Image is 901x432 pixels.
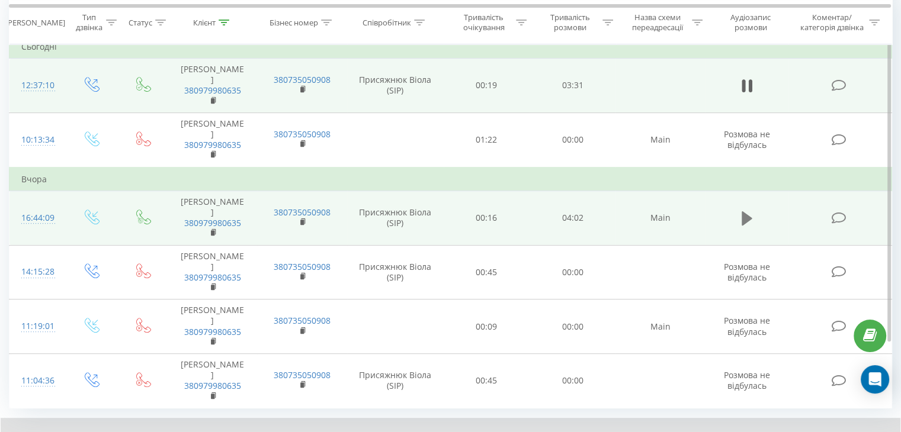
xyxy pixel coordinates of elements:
[444,354,530,408] td: 00:45
[444,59,530,113] td: 00:19
[21,260,53,283] div: 14:15:28
[274,207,331,218] a: 380735050908
[21,207,53,230] div: 16:44:09
[615,299,705,354] td: Main
[184,139,241,150] a: 380979980635
[21,369,53,392] div: 11:04:36
[530,354,615,408] td: 00:00
[274,261,331,272] a: 380735050908
[184,217,241,228] a: 380979980635
[75,12,102,33] div: Тип дзвінка
[797,12,866,33] div: Коментар/категорія дзвінка
[274,315,331,326] a: 380735050908
[724,261,770,283] span: Розмова не відбулась
[615,191,705,245] td: Main
[444,245,530,299] td: 00:45
[530,245,615,299] td: 00:00
[168,191,257,245] td: [PERSON_NAME]
[540,12,599,33] div: Тривалість розмови
[274,369,331,381] a: 380735050908
[716,12,785,33] div: Аудіозапис розмови
[347,59,444,113] td: Присяжнюк Віола (SIP)
[615,112,705,167] td: Main
[274,74,331,85] a: 380735050908
[861,365,889,394] div: Open Intercom Messenger
[193,17,216,27] div: Клієнт
[444,112,530,167] td: 01:22
[168,245,257,299] td: [PERSON_NAME]
[270,17,318,27] div: Бізнес номер
[363,17,411,27] div: Співробітник
[21,315,53,338] div: 11:19:01
[21,74,53,97] div: 12:37:10
[274,128,331,140] a: 380735050908
[454,12,514,33] div: Тривалість очікування
[184,380,241,391] a: 380979980635
[129,17,152,27] div: Статус
[184,272,241,283] a: 380979980635
[9,35,892,59] td: Сьогодні
[530,59,615,113] td: 03:31
[627,12,689,33] div: Назва схеми переадресації
[5,17,65,27] div: [PERSON_NAME]
[530,299,615,354] td: 00:00
[530,191,615,245] td: 04:02
[444,191,530,245] td: 00:16
[168,354,257,408] td: [PERSON_NAME]
[347,354,444,408] td: Присяжнюк Віола (SIP)
[168,299,257,354] td: [PERSON_NAME]
[724,128,770,150] span: Розмова не відбулась
[530,112,615,167] td: 00:00
[444,299,530,354] td: 00:09
[21,128,53,151] div: 10:13:34
[184,326,241,337] a: 380979980635
[347,245,444,299] td: Присяжнюк Віола (SIP)
[347,191,444,245] td: Присяжнюк Віола (SIP)
[9,167,892,191] td: Вчора
[168,112,257,167] td: [PERSON_NAME]
[724,315,770,337] span: Розмова не відбулась
[168,59,257,113] td: [PERSON_NAME]
[184,85,241,96] a: 380979980635
[724,369,770,391] span: Розмова не відбулась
